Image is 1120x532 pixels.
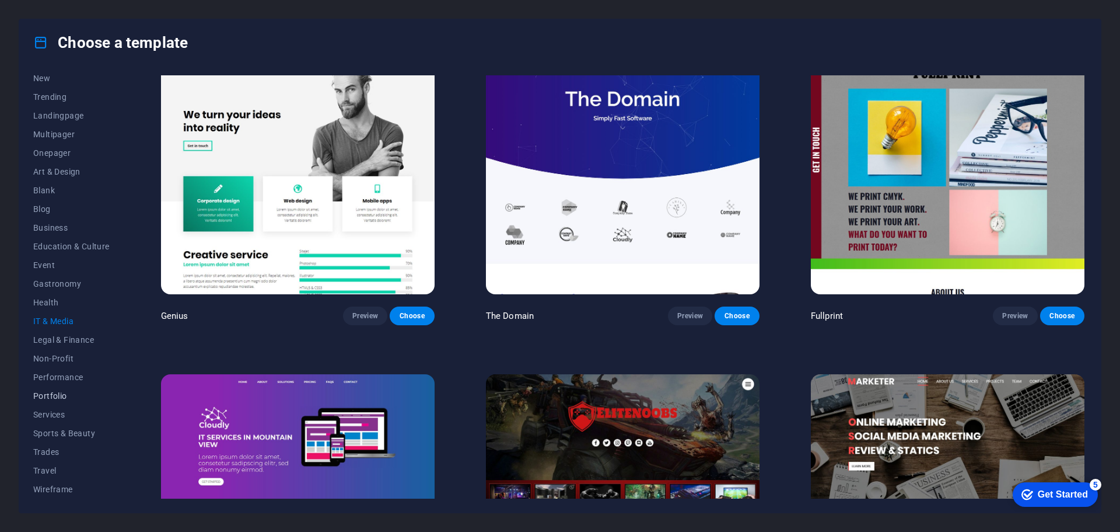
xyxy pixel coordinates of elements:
span: Preview [1002,311,1028,321]
span: Event [33,260,110,270]
button: Onepager [33,144,110,162]
button: Business [33,218,110,237]
span: Performance [33,373,110,382]
button: Multipager [33,125,110,144]
button: Preview [668,307,712,325]
p: Fullprint [811,310,843,322]
span: Multipager [33,130,110,139]
span: Preview [677,311,703,321]
span: Travel [33,466,110,475]
span: Choose [399,311,425,321]
button: Gastronomy [33,274,110,293]
span: Legal & Finance [33,335,110,345]
button: Legal & Finance [33,331,110,349]
div: 5 [86,2,98,14]
span: Gastronomy [33,279,110,288]
span: Health [33,298,110,307]
div: Get Started [34,13,85,23]
button: Travel [33,461,110,480]
button: Performance [33,368,110,387]
span: Blog [33,204,110,214]
button: Trending [33,88,110,106]
span: New [33,74,110,83]
span: IT & Media [33,317,110,326]
button: Services [33,405,110,424]
span: Portfolio [33,391,110,401]
button: Event [33,256,110,274]
button: Sports & Beauty [33,424,110,443]
span: Landingpage [33,111,110,120]
span: Education & Culture [33,242,110,251]
button: Trades [33,443,110,461]
button: New [33,69,110,88]
button: IT & Media [33,312,110,331]
span: Non-Profit [33,354,110,363]
button: Education & Culture [33,237,110,256]
button: Health [33,293,110,312]
button: Portfolio [33,387,110,405]
span: Onepager [33,148,110,158]
button: Blank [33,181,110,200]
p: Genius [161,310,188,322]
button: Preview [993,307,1037,325]
button: Blog [33,200,110,218]
button: Non-Profit [33,349,110,368]
span: Blank [33,186,110,195]
button: Choose [715,307,759,325]
h4: Choose a template [33,33,188,52]
button: Preview [343,307,387,325]
span: Choose [1049,311,1075,321]
img: Genius [161,41,435,294]
span: Wireframe [33,485,110,494]
span: Preview [352,311,378,321]
button: Landingpage [33,106,110,125]
button: Choose [1040,307,1084,325]
img: Fullprint [811,41,1084,294]
span: Sports & Beauty [33,429,110,438]
p: The Domain [486,310,534,322]
div: Get Started 5 items remaining, 0% complete [9,6,94,30]
img: The Domain [486,41,759,294]
span: Business [33,223,110,232]
span: Choose [724,311,750,321]
button: Art & Design [33,162,110,181]
button: Wireframe [33,480,110,499]
span: Services [33,410,110,419]
span: Art & Design [33,167,110,176]
span: Trades [33,447,110,457]
button: Choose [390,307,434,325]
span: Trending [33,92,110,102]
